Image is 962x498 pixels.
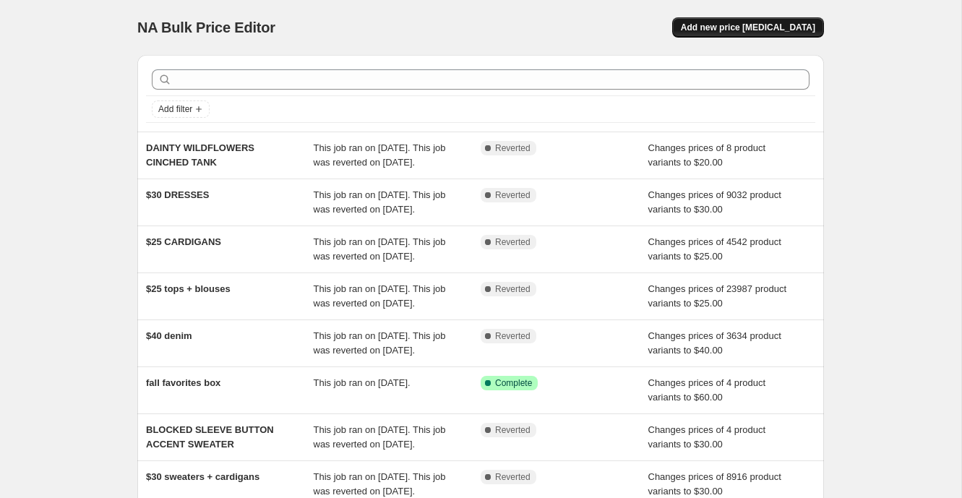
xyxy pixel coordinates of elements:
[495,142,531,154] span: Reverted
[314,471,446,497] span: This job ran on [DATE]. This job was reverted on [DATE].
[314,283,446,309] span: This job ran on [DATE]. This job was reverted on [DATE].
[146,471,259,482] span: $30 sweaters + cardigans
[648,189,781,215] span: Changes prices of 9032 product variants to $30.00
[314,377,411,388] span: This job ran on [DATE].
[495,189,531,201] span: Reverted
[314,330,446,356] span: This job ran on [DATE]. This job was reverted on [DATE].
[314,424,446,450] span: This job ran on [DATE]. This job was reverted on [DATE].
[314,189,446,215] span: This job ran on [DATE]. This job was reverted on [DATE].
[495,283,531,295] span: Reverted
[648,236,781,262] span: Changes prices of 4542 product variants to $25.00
[146,377,220,388] span: fall favorites box
[648,377,766,403] span: Changes prices of 4 product variants to $60.00
[672,17,824,38] button: Add new price [MEDICAL_DATA]
[648,283,787,309] span: Changes prices of 23987 product variants to $25.00
[495,236,531,248] span: Reverted
[648,471,781,497] span: Changes prices of 8916 product variants to $30.00
[146,424,274,450] span: BLOCKED SLEEVE BUTTON ACCENT SWEATER
[495,330,531,342] span: Reverted
[495,377,532,389] span: Complete
[648,330,781,356] span: Changes prices of 3634 product variants to $40.00
[137,20,275,35] span: NA Bulk Price Editor
[158,103,192,115] span: Add filter
[495,424,531,436] span: Reverted
[648,142,766,168] span: Changes prices of 8 product variants to $20.00
[681,22,815,33] span: Add new price [MEDICAL_DATA]
[152,100,210,118] button: Add filter
[146,236,221,247] span: $25 CARDIGANS
[495,471,531,483] span: Reverted
[146,283,231,294] span: $25 tops + blouses
[648,424,766,450] span: Changes prices of 4 product variants to $30.00
[314,236,446,262] span: This job ran on [DATE]. This job was reverted on [DATE].
[146,142,254,168] span: DAINTY WILDFLOWERS CINCHED TANK
[146,330,192,341] span: $40 denim
[314,142,446,168] span: This job ran on [DATE]. This job was reverted on [DATE].
[146,189,209,200] span: $30 DRESSES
